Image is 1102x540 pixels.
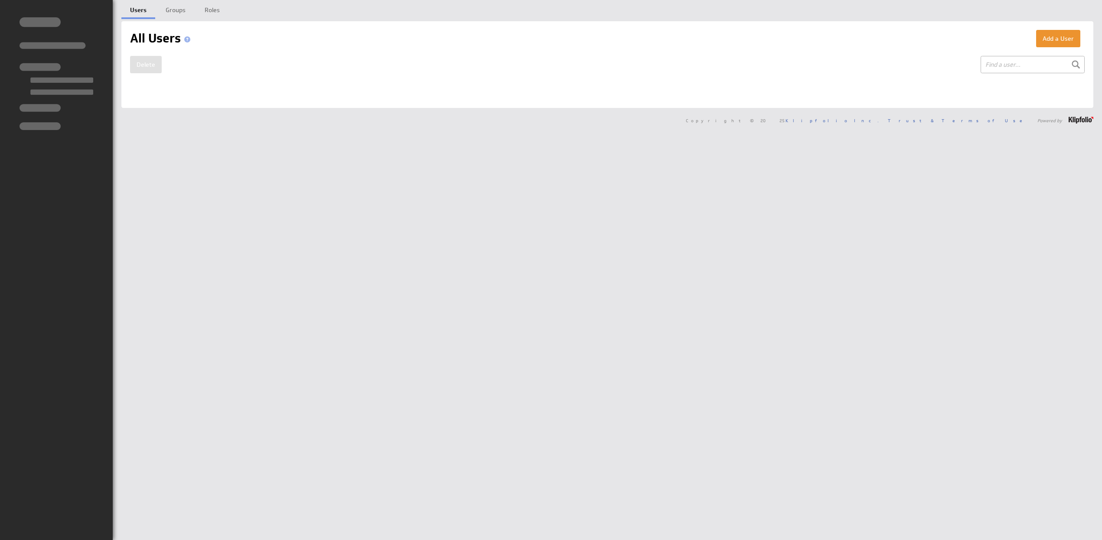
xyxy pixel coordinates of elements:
h1: All Users [130,30,194,47]
button: Delete [130,56,162,73]
span: Powered by [1037,118,1062,123]
img: skeleton-sidenav.svg [20,17,93,130]
a: Klipfolio Inc. [786,117,879,124]
input: Find a user... [981,56,1085,73]
button: Add a User [1036,30,1080,47]
a: Trust & Terms of Use [888,117,1028,124]
span: Copyright © 2025 [686,118,879,123]
img: logo-footer.png [1069,117,1093,124]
